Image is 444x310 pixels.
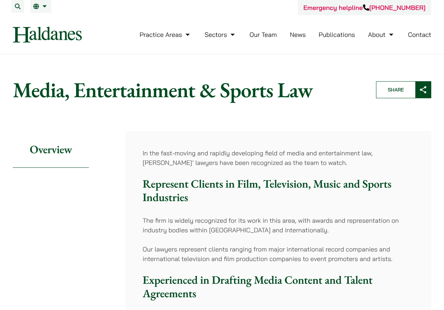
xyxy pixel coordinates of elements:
[250,31,277,39] a: Our Team
[13,27,82,43] img: Logo of Haldanes
[376,82,415,98] span: Share
[143,216,414,235] p: The firm is widely recognized for its work in this area, with awards and representation on indust...
[140,31,192,39] a: Practice Areas
[205,31,237,39] a: Sectors
[290,31,306,39] a: News
[408,31,431,39] a: Contact
[319,31,355,39] a: Publications
[368,31,395,39] a: About
[303,4,426,12] a: Emergency helpline[PHONE_NUMBER]
[143,273,414,300] h3: Experienced in Drafting Media Content and Talent Agreements
[143,177,414,204] h3: Represent Clients in Film, Television, Music and Sports Industries
[33,4,49,9] a: EN
[13,77,364,103] h1: Media, Entertainment & Sports Law
[143,148,414,167] p: In the fast-moving and rapidly developing field of media and entertainment law, [PERSON_NAME]’ la...
[143,244,414,264] p: Our lawyers represent clients ranging from major international record companies and international...
[376,81,431,98] button: Share
[13,131,89,168] h2: Overview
